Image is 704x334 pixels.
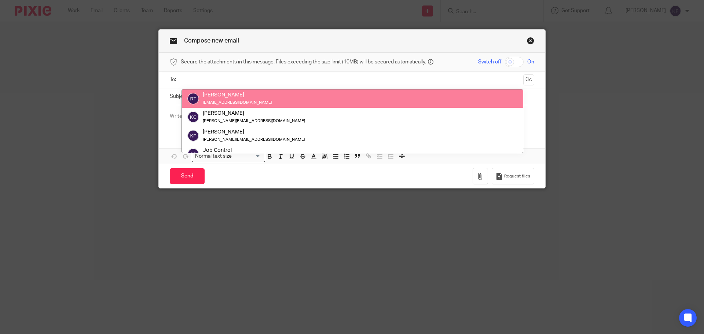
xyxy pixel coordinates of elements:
[203,91,272,99] div: [PERSON_NAME]
[203,100,272,104] small: [EMAIL_ADDRESS][DOMAIN_NAME]
[203,110,305,117] div: [PERSON_NAME]
[492,168,534,184] button: Request files
[234,153,261,160] input: Search for option
[170,168,205,184] input: Send
[170,76,178,83] label: To:
[170,93,189,100] label: Subject:
[187,111,199,123] img: svg%3E
[184,38,239,44] span: Compose new email
[181,58,426,66] span: Secure the attachments in this message. Files exceeding the size limit (10MB) will be secured aut...
[194,153,234,160] span: Normal text size
[203,128,305,136] div: [PERSON_NAME]
[192,151,265,162] div: Search for option
[504,173,530,179] span: Request files
[187,93,199,104] img: svg%3E
[203,147,272,154] div: Job Control
[523,74,534,85] button: Cc
[527,58,534,66] span: On
[203,119,305,123] small: [PERSON_NAME][EMAIL_ADDRESS][DOMAIN_NAME]
[478,58,501,66] span: Switch off
[187,148,199,160] img: svg%3E
[527,37,534,47] a: Close this dialog window
[187,130,199,142] img: svg%3E
[203,137,305,142] small: [PERSON_NAME][EMAIL_ADDRESS][DOMAIN_NAME]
